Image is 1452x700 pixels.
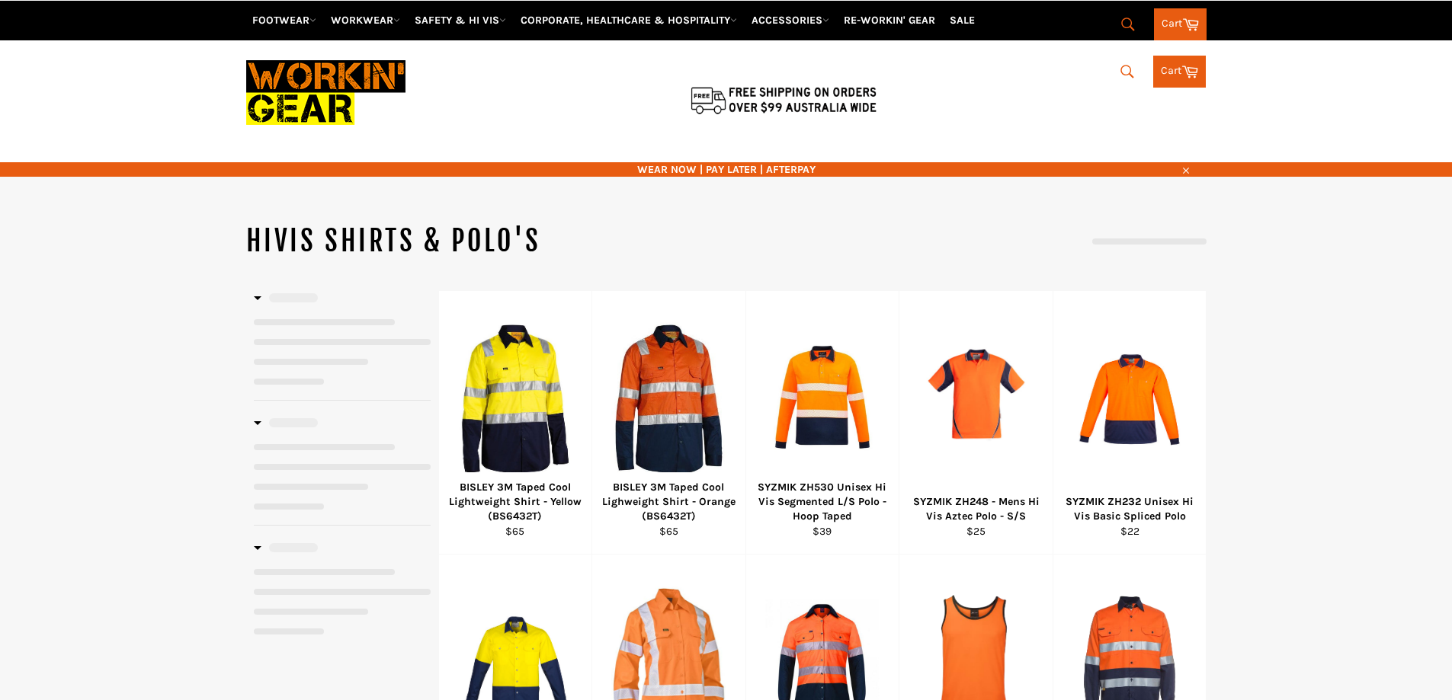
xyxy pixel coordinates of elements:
a: SYZMIK ZH248 - Mens Hi Vis Aztec Polo - S/S - Workin' Gear SYZMIK ZH248 - Mens Hi Vis Aztec Polo ... [899,291,1053,555]
img: SYZMIK ZH232 Unisex Hi Vis Basic Spliced Polo - Workin' Gear [1072,318,1188,481]
img: BISLEY BS6432T 3M Taped Cool Lighweight Shirt - Orange - Workin' Gear [611,323,726,476]
a: FOOTWEAR [246,7,322,34]
div: $65 [448,524,582,539]
img: Workin Gear leaders in Workwear, Safety Boots, PPE, Uniforms. Australia's No.1 in Workwear [246,50,405,136]
a: WORKWEAR [325,7,406,34]
a: ACCESSORIES [745,7,835,34]
div: BISLEY 3M Taped Cool Lighweight Shirt - Orange (BS6432T) [602,480,736,524]
img: SYZMIK ZH530 Unisex Hi Vis Segmented L/S Polo - Hoop Taped - Workin' Gear [765,342,880,457]
span: WEAR NOW | PAY LATER | AFTERPAY [246,162,1207,177]
a: BISLEY BS6432T 3M Taped Cool Lighweight Shirt - Orange - Workin' Gear BISLEY 3M Taped Cool Lighwe... [591,291,745,555]
img: SYZMIK ZH248 - Mens Hi Vis Aztec Polo - S/S - Workin' Gear [918,318,1034,481]
div: $39 [755,524,889,539]
a: BISLEY BS6432T 3M Taped Cool Lightweight Shirt - Yellow - Workin' Gear BISLEY 3M Taped Cool Light... [438,291,592,555]
img: Flat $9.95 shipping Australia wide [688,84,879,116]
a: RE-WORKIN' GEAR [838,7,941,34]
a: SYZMIK ZH232 Unisex Hi Vis Basic Spliced Polo - Workin' Gear SYZMIK ZH232 Unisex Hi Vis Basic Spl... [1053,291,1207,555]
a: Cart [1153,56,1206,88]
div: $65 [602,524,736,539]
img: BISLEY BS6432T 3M Taped Cool Lightweight Shirt - Yellow - Workin' Gear [458,323,573,476]
div: $22 [1063,524,1197,539]
div: $25 [909,524,1043,539]
a: CORPORATE, HEALTHCARE & HOSPITALITY [514,7,743,34]
div: SYZMIK ZH530 Unisex Hi Vis Segmented L/S Polo - Hoop Taped [755,480,889,524]
div: BISLEY 3M Taped Cool Lightweight Shirt - Yellow (BS6432T) [448,480,582,524]
a: SAFETY & HI VIS [409,7,512,34]
div: SYZMIK ZH232 Unisex Hi Vis Basic Spliced Polo [1063,494,1197,524]
h1: HIVIS SHIRTS & POLO'S [246,222,726,261]
a: SYZMIK ZH530 Unisex Hi Vis Segmented L/S Polo - Hoop Taped - Workin' Gear SYZMIK ZH530 Unisex Hi ... [745,291,899,555]
a: Cart [1154,8,1207,40]
a: SALE [944,7,981,34]
div: SYZMIK ZH248 - Mens Hi Vis Aztec Polo - S/S [909,494,1043,524]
